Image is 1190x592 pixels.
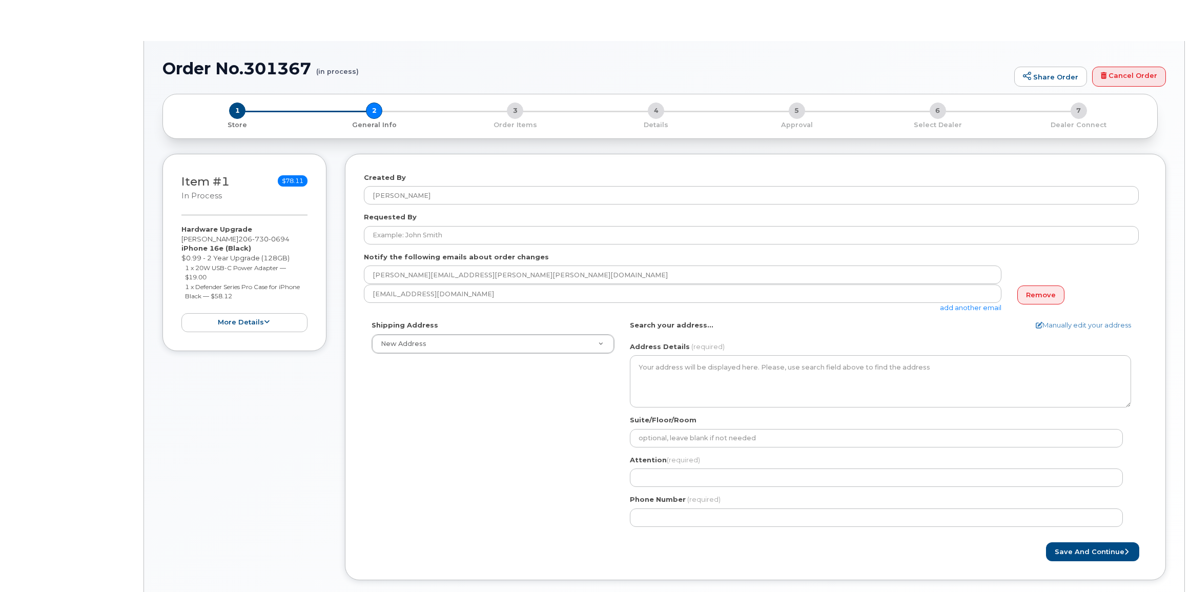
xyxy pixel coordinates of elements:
small: 1 x Defender Series Pro Case for iPhone Black — $58.12 [185,283,300,300]
input: Example: john@appleseed.com [364,284,1001,303]
span: (required) [687,495,721,503]
a: Manually edit your address [1036,320,1131,330]
input: Example: John Smith [364,226,1139,244]
label: Requested By [364,212,417,222]
button: more details [181,313,307,332]
label: Suite/Floor/Room [630,415,696,425]
a: 1 Store [171,119,304,130]
label: Address Details [630,342,690,352]
a: New Address [372,335,614,353]
span: 0694 [269,235,290,243]
span: (required) [667,456,700,464]
label: Attention [630,455,700,465]
span: 206 [238,235,290,243]
a: Share Order [1014,67,1087,87]
h1: Order No.301367 [162,59,1009,77]
label: Phone Number [630,495,686,504]
span: 1 [229,103,245,119]
small: 1 x 20W USB-C Power Adapter — $19.00 [185,264,286,281]
label: Shipping Address [372,320,438,330]
label: Search your address... [630,320,713,330]
small: (in process) [316,59,359,75]
p: Store [175,120,300,130]
span: $78.11 [278,175,307,187]
label: Notify the following emails about order changes [364,252,549,262]
input: Example: john@appleseed.com [364,266,1001,284]
span: New Address [381,340,426,348]
strong: Hardware Upgrade [181,225,252,233]
a: Remove [1017,285,1064,304]
a: Cancel Order [1092,67,1166,87]
h3: Item #1 [181,175,230,201]
input: optional, leave blank if not needed [630,429,1123,447]
div: [PERSON_NAME] $0.99 - 2 Year Upgrade (128GB) [181,224,307,332]
label: Created By [364,173,406,182]
strong: iPhone 16e (Black) [181,244,251,252]
button: Save and Continue [1046,542,1139,561]
span: 730 [252,235,269,243]
small: in process [181,191,222,200]
span: (required) [691,342,725,351]
a: add another email [940,303,1001,312]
